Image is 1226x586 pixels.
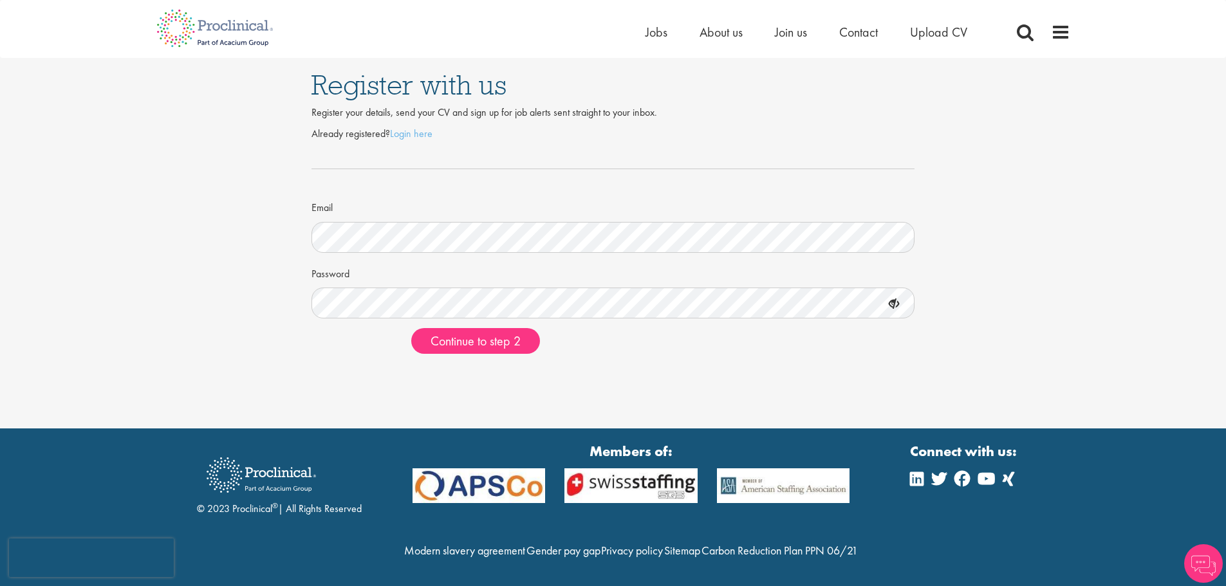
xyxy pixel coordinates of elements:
[197,448,326,502] img: Proclinical Recruitment
[700,24,743,41] a: About us
[775,24,807,41] a: Join us
[910,24,967,41] a: Upload CV
[197,448,362,517] div: © 2023 Proclinical | All Rights Reserved
[910,441,1019,461] strong: Connect with us:
[311,196,333,215] label: Email
[707,468,860,504] img: APSCo
[404,543,525,558] a: Modern slavery agreement
[403,468,555,504] img: APSCo
[555,468,707,504] img: APSCo
[526,543,600,558] a: Gender pay gap
[664,543,700,558] a: Sitemap
[701,543,858,558] a: Carbon Reduction Plan PPN 06/21
[1184,544,1223,583] img: Chatbot
[411,328,540,354] button: Continue to step 2
[601,543,663,558] a: Privacy policy
[311,105,915,120] div: Register your details, send your CV and sign up for job alerts sent straight to your inbox.
[9,538,174,577] iframe: reCAPTCHA
[413,441,850,461] strong: Members of:
[839,24,878,41] a: Contact
[311,127,915,142] p: Already registered?
[311,262,349,282] label: Password
[272,500,278,511] sup: ®
[311,71,915,99] h1: Register with us
[646,24,667,41] a: Jobs
[431,333,521,349] span: Continue to step 2
[390,127,432,140] a: Login here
